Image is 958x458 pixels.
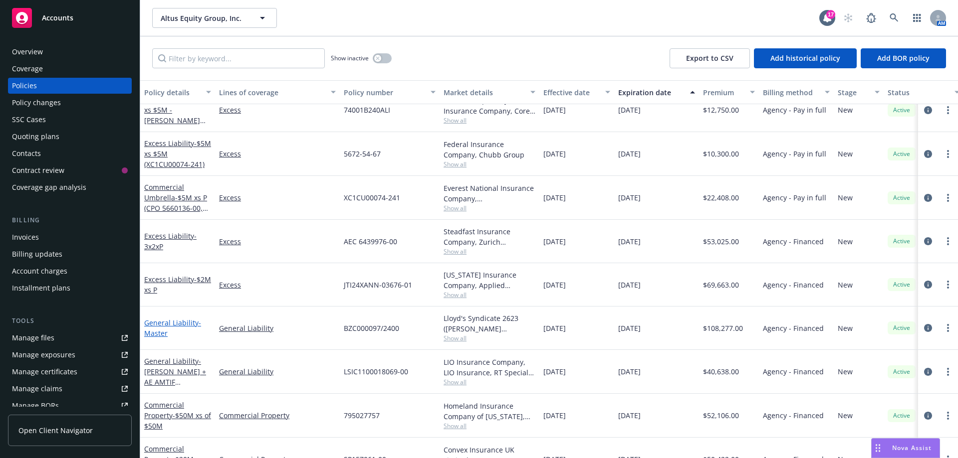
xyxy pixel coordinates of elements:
a: General Liability [219,366,336,377]
a: Excess Liability [144,139,211,169]
span: 795027757 [344,410,380,421]
span: [DATE] [543,410,566,421]
span: Active [892,280,912,289]
span: [DATE] [618,280,641,290]
span: Agency - Financed [763,323,824,333]
span: Add historical policy [770,53,840,63]
div: Expiration date [618,87,684,98]
a: Policies [8,78,132,94]
span: $12,750.00 [703,105,739,115]
span: [DATE] [543,105,566,115]
a: Manage certificates [8,364,132,380]
span: $69,663.00 [703,280,739,290]
a: more [942,192,954,204]
span: 5672-54-67 [344,149,381,159]
div: Policy number [344,87,425,98]
button: Altus Equity Group, Inc. [152,8,277,28]
button: Policy details [140,80,215,104]
a: Billing updates [8,246,132,262]
span: Agency - Pay in full [763,149,826,159]
span: BZC000097/2400 [344,323,399,333]
a: Excess [219,236,336,247]
div: Federal Insurance Company, Chubb Group [444,139,535,160]
button: Lines of coverage [215,80,340,104]
a: Commercial Property [219,410,336,421]
div: Stage [838,87,869,98]
a: Contract review [8,162,132,178]
div: Coverage gap analysis [12,179,86,195]
a: Excess Liability [144,231,197,251]
span: New [838,323,853,333]
a: Manage claims [8,381,132,397]
button: Premium [699,80,759,104]
span: - $5M xs P (CPO 5660136-00, AEBP445462, 3AA800263) [144,193,208,234]
div: Overview [12,44,43,60]
span: $22,408.00 [703,192,739,203]
span: Show inactive [331,54,369,62]
a: Manage exposures [8,347,132,363]
span: [DATE] [543,280,566,290]
span: Active [892,367,912,376]
button: Policy number [340,80,440,104]
div: Everest National Insurance Company, [GEOGRAPHIC_DATA] [444,183,535,204]
a: General Liability [144,318,201,338]
button: Market details [440,80,539,104]
span: Show all [444,291,535,299]
div: Premium [703,87,744,98]
a: Excess [219,280,336,290]
button: Add historical policy [754,48,857,68]
div: Policies [12,78,37,94]
a: Overview [8,44,132,60]
a: Excess Liability [144,95,211,146]
span: [DATE] [618,323,641,333]
a: Contacts [8,146,132,161]
span: Open Client Navigator [18,425,93,436]
a: circleInformation [922,410,934,422]
span: Show all [444,116,535,125]
span: [DATE] [618,149,641,159]
a: circleInformation [922,279,934,291]
div: StarStone Specialty Insurance Company, Core Specialty, RT Specialty Insurance Services, LLC (RSG ... [444,95,535,116]
span: Agency - Pay in full [763,105,826,115]
a: General Liability [219,323,336,333]
span: [DATE] [618,192,641,203]
span: LSIC1100018069-00 [344,366,408,377]
a: more [942,148,954,160]
span: Export to CSV [686,53,733,63]
div: Market details [444,87,524,98]
span: [DATE] [543,366,566,377]
a: Account charges [8,263,132,279]
a: Start snowing [838,8,858,28]
a: Excess [219,105,336,115]
span: [DATE] [543,192,566,203]
a: Invoices [8,229,132,245]
div: Lines of coverage [219,87,325,98]
a: circleInformation [922,322,934,334]
span: $40,638.00 [703,366,739,377]
div: SSC Cases [12,112,46,128]
span: [DATE] [618,105,641,115]
a: more [942,410,954,422]
span: Agency - Pay in full [763,192,826,203]
div: Manage exposures [12,347,75,363]
div: Contract review [12,162,64,178]
div: Manage certificates [12,364,77,380]
span: Active [892,237,912,246]
a: SSC Cases [8,112,132,128]
span: - $5M xs $5M - [PERSON_NAME][GEOGRAPHIC_DATA] [144,95,211,146]
div: Lloyd's Syndicate 2623 ([PERSON_NAME] [PERSON_NAME] Limited), [PERSON_NAME] Group, RT Specialty I... [444,313,535,334]
a: Manage files [8,330,132,346]
div: Installment plans [12,280,70,296]
a: Commercial Umbrella [144,182,207,234]
a: Coverage gap analysis [8,179,132,195]
div: Billing updates [12,246,62,262]
div: Status [888,87,949,98]
span: [DATE] [618,236,641,247]
span: Active [892,323,912,332]
a: Commercial Property [144,400,211,431]
span: New [838,105,853,115]
span: $52,106.00 [703,410,739,421]
a: more [942,235,954,247]
span: AEC 6439976-00 [344,236,397,247]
